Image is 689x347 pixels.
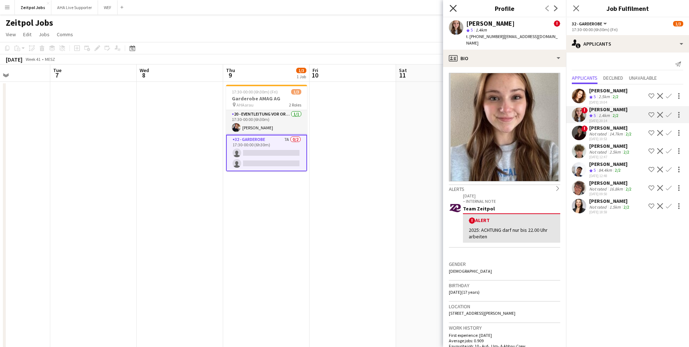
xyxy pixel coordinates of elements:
[289,102,301,108] span: 2 Roles
[449,261,560,267] h3: Gender
[140,67,149,74] span: Wed
[469,227,554,240] div: 2025: ACHTUNG darf nur bis 22.00 Uhr arbeiten
[594,113,596,118] span: 5
[471,27,473,33] span: 5
[608,149,622,155] div: 2.5km
[581,125,588,132] span: !
[572,75,597,80] span: Applicants
[39,31,50,38] span: Jobs
[597,94,611,100] div: 2.5km
[474,27,488,33] span: 1.4km
[589,173,628,178] div: [DATE] 12:48
[589,106,628,113] div: [PERSON_NAME]
[589,198,631,204] div: [PERSON_NAME]
[24,57,42,62] span: Week 41
[139,71,149,79] span: 8
[673,21,683,26] span: 1/3
[572,21,608,26] button: 32 - Garderobe
[15,0,51,14] button: Zeitpol Jobs
[463,193,560,198] p: [DATE]
[589,149,608,155] div: Not rated
[98,0,118,14] button: WEF
[589,186,608,192] div: Not rated
[449,268,492,274] span: [DEMOGRAPHIC_DATA]
[52,71,61,79] span: 7
[626,131,631,137] app-skills-label: 2/2
[226,85,307,171] app-job-card: 17:30-00:00 (6h30m) (Fri)1/3Garderobe AMAG AG AHAarau2 Roles20 - Eventleitung vor Ort (ZP)1/117:3...
[449,289,480,295] span: [DATE] (17 years)
[311,71,318,79] span: 10
[566,4,689,13] h3: Job Fulfilment
[449,333,560,338] p: First experience: [DATE]
[581,107,588,114] span: !
[449,310,515,316] span: [STREET_ADDRESS][PERSON_NAME]
[297,74,306,79] div: 1 Job
[589,192,633,196] div: [DATE] 09:50
[57,31,73,38] span: Comms
[3,30,19,39] a: View
[597,167,613,173] div: 84.4km
[624,204,629,210] app-skills-label: 2/2
[589,137,633,141] div: [DATE] 10:53
[589,161,628,167] div: [PERSON_NAME]
[6,31,16,38] span: View
[449,338,560,343] p: Average jobs: 0.909
[6,56,22,63] div: [DATE]
[443,50,566,67] div: Bio
[594,167,596,173] span: 5
[608,186,624,192] div: 16.8km
[226,67,235,74] span: Thu
[469,217,554,224] div: Alert
[554,20,560,27] span: !
[589,210,631,214] div: [DATE] 18:59
[615,167,621,173] app-skills-label: 2/2
[291,89,301,95] span: 1/3
[608,204,622,210] div: 1.5km
[51,0,98,14] button: AHA Live Supporter
[613,113,618,118] app-skills-label: 2/2
[232,89,278,95] span: 17:30-00:00 (6h30m) (Fri)
[449,184,560,192] div: Alerts
[566,35,689,53] div: Applicants
[398,71,407,79] span: 11
[443,4,566,13] h3: Profile
[629,75,657,80] span: Unavailable
[589,131,608,137] div: Not rated
[449,73,560,181] img: Crew avatar or photo
[624,149,629,155] app-skills-label: 2/2
[589,100,628,105] div: [DATE] 19:04
[54,30,76,39] a: Comms
[589,204,608,210] div: Not rated
[466,20,515,27] div: [PERSON_NAME]
[226,135,307,171] app-card-role: 32 - Garderobe7A0/217:30-00:00 (6h30m)
[399,67,407,74] span: Sat
[23,31,31,38] span: Edit
[469,217,475,224] span: !
[466,34,504,39] span: t. [PHONE_NUMBER]
[594,94,596,99] span: 5
[226,110,307,135] app-card-role: 20 - Eventleitung vor Ort (ZP)1/117:30-00:00 (6h30m)[PERSON_NAME]
[237,102,254,108] span: AHAarau
[589,143,631,149] div: [PERSON_NAME]
[463,198,560,204] p: – INTERNAL NOTE
[572,27,683,32] div: 17:30-00:00 (6h30m) (Fri)
[589,180,633,186] div: [PERSON_NAME]
[463,205,560,212] div: Team Zeitpol
[626,186,631,192] app-skills-label: 2/2
[589,87,628,94] div: [PERSON_NAME]
[36,30,52,39] a: Jobs
[589,118,628,123] div: [DATE] 20:14
[20,30,34,39] a: Edit
[449,325,560,331] h3: Work history
[466,34,558,46] span: | [EMAIL_ADDRESS][DOMAIN_NAME]
[572,21,602,26] span: 32 - Garderobe
[589,125,633,131] div: [PERSON_NAME]
[613,94,618,99] app-skills-label: 2/2
[608,131,624,137] div: 14.7km
[226,95,307,102] h3: Garderobe AMAG AG
[6,17,53,28] h1: Zeitpol Jobs
[296,68,306,73] span: 1/3
[449,282,560,289] h3: Birthday
[589,155,631,159] div: [DATE] 12:47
